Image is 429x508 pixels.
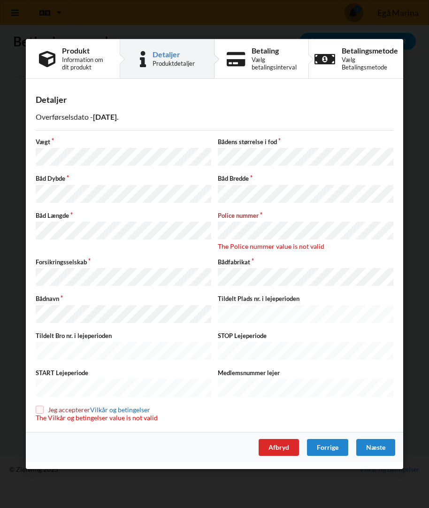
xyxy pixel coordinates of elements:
[36,94,393,105] div: Detaljer
[36,112,393,123] p: Overførselsdato - .
[36,331,211,340] label: Tildelt Bro nr. i lejeperioden
[36,369,211,377] label: START Lejeperiode
[218,211,393,220] label: Police nummer
[252,56,297,71] div: Vælg betalingsinterval
[218,369,393,377] label: Medlemsnummer lejer
[36,406,158,414] label: Jeg accepterer
[356,439,395,456] div: Næste
[36,138,211,146] label: Vægt
[218,331,393,340] label: STOP Lejeperiode
[36,257,211,266] label: Forsikringsselskab
[62,56,107,71] div: Information om dit produkt
[342,56,398,71] div: Vælg Betalingsmetode
[342,47,398,54] div: Betalingsmetode
[90,406,150,414] a: Vilkår og betingelser
[93,112,117,121] b: [DATE]
[259,439,299,456] div: Afbryd
[218,257,393,266] label: Bådfabrikat
[252,47,297,54] div: Betaling
[218,242,324,250] span: The Police nummer value is not valid
[62,47,107,54] div: Produkt
[152,51,194,58] div: Detaljer
[36,294,211,303] label: Bådnavn
[307,439,348,456] div: Forrige
[218,138,393,146] label: Bådens størrelse i fod
[36,174,211,183] label: Båd Dybde
[218,294,393,303] label: Tildelt Plads nr. i lejeperioden
[36,414,158,422] span: The Vilkår og betingelser value is not valid
[36,211,211,220] label: Båd Længde
[152,60,194,67] div: Produktdetaljer
[218,174,393,183] label: Båd Bredde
